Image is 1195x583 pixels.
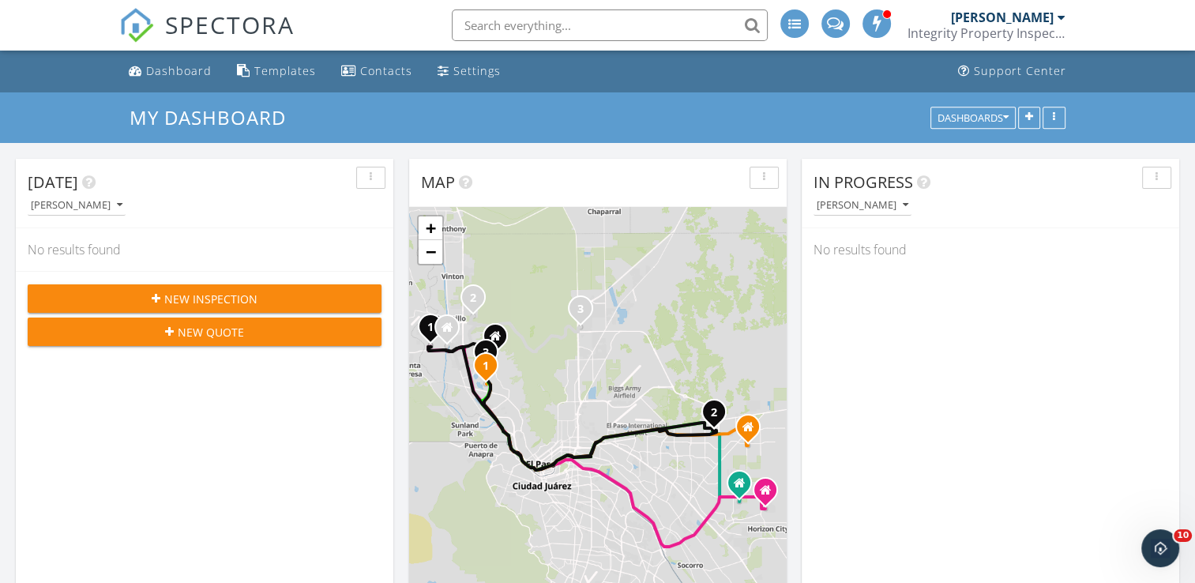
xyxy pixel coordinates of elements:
[427,322,434,333] i: 1
[951,9,1054,25] div: [PERSON_NAME]
[419,216,442,240] a: Zoom in
[1141,529,1179,567] iframe: Intercom live chat
[581,308,590,318] div: 4572 Monahans Dr, El Paso, TX 79924
[748,427,757,436] div: 14137 Meteor Rock Place, El Paso TX 79938
[430,326,440,336] div: 929 Pecos River Dr, El Paso, TX 79932
[483,361,489,372] i: 1
[178,324,244,340] span: New Quote
[817,200,908,211] div: [PERSON_NAME]
[164,291,257,307] span: New Inspection
[814,171,913,193] span: In Progress
[31,200,122,211] div: [PERSON_NAME]
[714,412,723,421] div: 11972 Cannon Hill Dr, El Paso, TX 79936
[938,112,1009,123] div: Dashboards
[419,240,442,264] a: Zoom out
[447,327,457,337] div: 317 Corte Rimini Way, El Paso TX 79932
[470,293,476,304] i: 2
[452,9,768,41] input: Search everything...
[146,63,212,78] div: Dashboard
[974,63,1066,78] div: Support Center
[254,63,316,78] div: Templates
[814,195,911,216] button: [PERSON_NAME]
[930,107,1016,129] button: Dashboards
[952,57,1073,86] a: Support Center
[28,195,126,216] button: [PERSON_NAME]
[335,57,419,86] a: Contacts
[28,171,78,193] span: [DATE]
[453,63,501,78] div: Settings
[486,352,495,361] div: 7205 San Marino Dr, El Paso, TX 79912
[16,228,393,271] div: No results found
[711,408,717,419] i: 2
[473,297,483,307] div: 7520 Eagle Vista Dr, El Paso, TX 79911
[421,171,455,193] span: Map
[119,8,154,43] img: The Best Home Inspection Software - Spectora
[28,318,381,346] button: New Quote
[802,228,1179,271] div: No results found
[739,483,749,492] div: 1045 Flyer Pl, El Paso TX 79928
[431,57,507,86] a: Settings
[908,25,1065,41] div: Integrity Property Inspections
[122,57,218,86] a: Dashboard
[130,104,299,130] a: My Dashboard
[1174,529,1192,542] span: 10
[119,21,295,55] a: SPECTORA
[577,304,584,315] i: 3
[765,490,775,499] div: 1080 Gunnerside Street, El Paso TX 79928
[486,365,495,374] div: 309 Buena Suerte Dr, El Paso, TX 79912
[483,348,489,359] i: 3
[231,57,322,86] a: Templates
[165,8,295,41] span: SPECTORA
[360,63,412,78] div: Contacts
[495,336,505,345] div: 1404 CLOUD RIDGE DR, El Paso TX 79912
[28,284,381,313] button: New Inspection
